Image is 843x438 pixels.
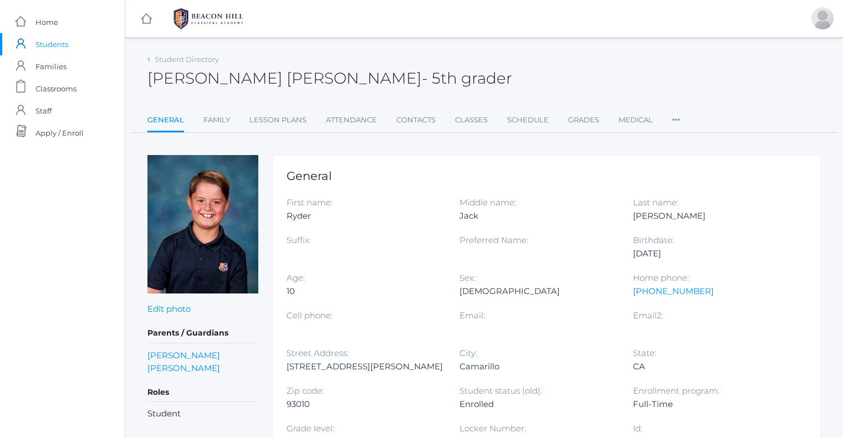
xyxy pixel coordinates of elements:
a: Edit photo [147,303,191,314]
div: Ryder [287,209,443,223]
label: Preferred Name: [459,235,528,245]
div: CA [633,360,789,373]
h1: General [287,169,806,182]
label: Locker Number: [459,423,526,434]
label: Last name: [633,197,678,208]
a: Student Directory [155,55,219,64]
a: Family [203,109,230,131]
div: Danielle Roberts [811,7,834,29]
span: Families [35,55,67,78]
a: Lesson Plans [249,109,306,131]
img: 1_BHCALogos-05.png [167,5,250,33]
label: Middle name: [459,197,516,208]
li: Student [147,408,258,420]
a: [PERSON_NAME] [147,362,220,374]
a: [PERSON_NAME] [147,349,220,362]
label: Age: [287,272,305,283]
a: Classes [455,109,488,131]
div: Enrolled [459,398,616,411]
label: First name: [287,197,333,208]
label: Birthdate: [633,235,674,245]
label: Email2: [633,310,663,321]
label: State: [633,348,656,358]
label: Student status (old): [459,385,542,396]
label: Cell phone: [287,310,333,321]
label: Id: [633,423,642,434]
span: - 5th grader [422,69,512,87]
label: Enrollment program: [633,385,719,396]
a: General [147,109,184,133]
label: Suffix: [287,235,311,245]
a: Attendance [326,109,377,131]
label: Email: [459,310,485,321]
div: Full-Time [633,398,789,411]
label: Home phone: [633,272,689,283]
span: Staff [35,100,52,122]
span: Classrooms [35,78,76,100]
a: Grades [568,109,599,131]
div: [STREET_ADDRESS][PERSON_NAME] [287,360,443,373]
div: Jack [459,209,616,223]
div: Camarillo [459,360,616,373]
h5: Parents / Guardians [147,324,258,343]
a: [PHONE_NUMBER] [633,286,714,296]
div: 10 [287,285,443,298]
label: Zip code: [287,385,324,396]
span: Apply / Enroll [35,122,84,144]
label: Grade level: [287,423,334,434]
a: Schedule [507,109,549,131]
div: [DATE] [633,247,789,260]
a: Medical [619,109,653,131]
div: [PERSON_NAME] [633,209,789,223]
img: Ryder Roberts [147,155,258,293]
h2: [PERSON_NAME] [PERSON_NAME] [147,70,512,87]
label: Street Address: [287,348,349,358]
label: Sex: [459,272,476,283]
h5: Roles [147,383,258,402]
span: Students [35,33,68,55]
div: [DEMOGRAPHIC_DATA] [459,285,616,298]
label: City: [459,348,477,358]
div: 93010 [287,398,443,411]
span: Home [35,11,58,33]
a: Contacts [396,109,436,131]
